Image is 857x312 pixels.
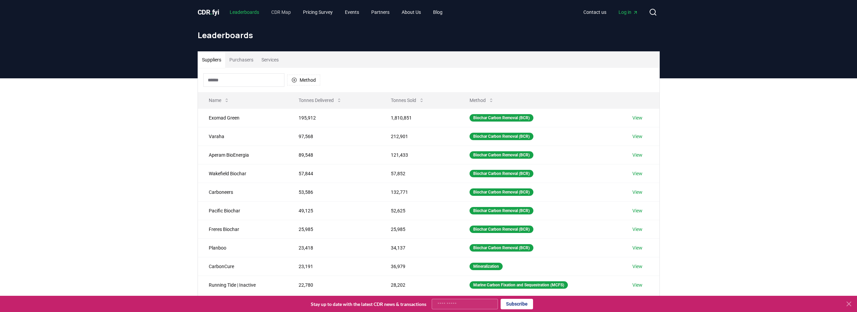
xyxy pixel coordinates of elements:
[578,6,612,18] a: Contact us
[396,6,426,18] a: About Us
[198,108,288,127] td: Exomad Green
[470,133,533,140] div: Biochar Carbon Removal (BCR)
[288,257,380,276] td: 23,191
[288,146,380,164] td: 89,548
[632,170,642,177] a: View
[288,108,380,127] td: 195,912
[198,276,288,294] td: Running Tide | Inactive
[632,244,642,251] a: View
[225,52,257,68] button: Purchasers
[288,220,380,238] td: 25,985
[632,282,642,288] a: View
[470,170,533,177] div: Biochar Carbon Removal (BCR)
[380,146,458,164] td: 121,433
[632,189,642,196] a: View
[293,94,347,107] button: Tonnes Delivered
[198,52,225,68] button: Suppliers
[470,244,533,252] div: Biochar Carbon Removal (BCR)
[619,9,638,16] span: Log in
[224,6,448,18] nav: Main
[632,207,642,214] a: View
[198,30,660,41] h1: Leaderboards
[380,164,458,183] td: 57,852
[380,238,458,257] td: 34,137
[224,6,264,18] a: Leaderboards
[198,127,288,146] td: Varaha
[198,146,288,164] td: Aperam BioEnergia
[198,8,219,16] span: CDR fyi
[366,6,395,18] a: Partners
[470,207,533,214] div: Biochar Carbon Removal (BCR)
[470,114,533,122] div: Biochar Carbon Removal (BCR)
[288,276,380,294] td: 22,780
[198,257,288,276] td: CarbonCure
[632,114,642,121] a: View
[198,183,288,201] td: Carboneers
[470,281,568,289] div: Marine Carbon Fixation and Sequestration (MCFS)
[380,276,458,294] td: 28,202
[288,183,380,201] td: 53,586
[632,263,642,270] a: View
[198,201,288,220] td: Pacific Biochar
[380,127,458,146] td: 212,901
[298,6,338,18] a: Pricing Survey
[288,127,380,146] td: 97,568
[464,94,499,107] button: Method
[470,226,533,233] div: Biochar Carbon Removal (BCR)
[288,238,380,257] td: 23,418
[632,226,642,233] a: View
[428,6,448,18] a: Blog
[380,183,458,201] td: 132,771
[632,152,642,158] a: View
[288,201,380,220] td: 49,125
[339,6,364,18] a: Events
[287,75,320,85] button: Method
[257,52,283,68] button: Services
[198,220,288,238] td: Freres Biochar
[288,164,380,183] td: 57,844
[578,6,644,18] nav: Main
[198,7,219,17] a: CDR.fyi
[380,201,458,220] td: 52,625
[380,108,458,127] td: 1,810,851
[198,164,288,183] td: Wakefield Biochar
[385,94,430,107] button: Tonnes Sold
[198,238,288,257] td: Planboo
[470,188,533,196] div: Biochar Carbon Removal (BCR)
[210,8,212,16] span: .
[380,220,458,238] td: 25,985
[266,6,296,18] a: CDR Map
[470,151,533,159] div: Biochar Carbon Removal (BCR)
[203,94,235,107] button: Name
[380,257,458,276] td: 36,979
[613,6,644,18] a: Log in
[470,263,503,270] div: Mineralization
[632,133,642,140] a: View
